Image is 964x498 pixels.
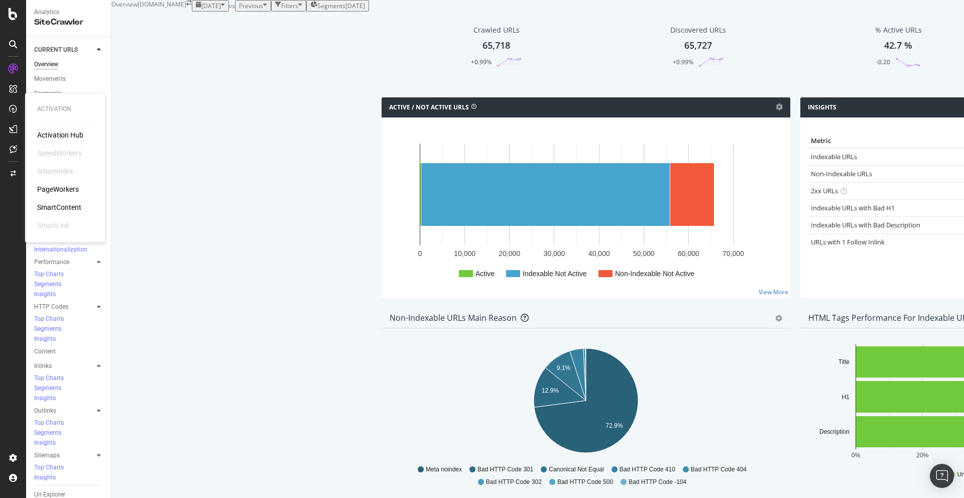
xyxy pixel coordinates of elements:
[34,361,94,371] a: Inlinks
[34,257,94,268] a: Performance
[759,288,788,296] a: View More
[34,419,64,427] div: Top Charts
[34,17,103,28] div: SiteCrawler
[615,270,694,278] text: Non-Indexable Not Active
[34,463,104,473] a: Top Charts
[34,406,56,416] div: Outlinks
[34,245,97,255] a: Internationalization
[34,280,61,289] div: Segments
[281,2,298,10] div: Filters
[37,130,83,140] a: Activation Hub
[811,220,920,229] a: Indexable URLs with Bad Description
[884,39,912,52] div: 42.7 %
[678,250,699,258] text: 60,000
[34,270,104,280] a: Top Charts
[808,102,836,112] h4: Insights
[37,220,69,230] div: SmartLink
[842,393,850,400] text: H1
[34,394,104,404] a: Insights
[819,428,850,435] text: Description
[34,463,64,472] div: Top Charts
[691,465,747,474] span: Bad HTTP Code 404
[34,361,52,371] div: Inlinks
[34,270,64,279] div: Top Charts
[34,74,66,84] div: Movements
[390,344,782,461] svg: A chart.
[722,250,744,258] text: 70,000
[34,314,104,324] a: Top Charts
[34,450,94,461] a: Sitemaps
[37,148,82,158] div: SpeedWorkers
[34,374,104,384] a: Top Charts
[838,358,850,365] text: Title
[477,465,533,474] span: Bad HTTP Code 301
[34,302,94,312] a: HTTP Codes
[916,451,928,458] text: 20%
[875,25,922,35] div: % Active URLs
[390,134,782,290] svg: A chart.
[473,25,520,35] div: Crawled URLs
[811,186,838,195] a: 2xx URLs
[776,103,783,110] i: Options
[34,406,94,416] a: Outlinks
[37,202,81,212] a: SmartContent
[34,438,104,448] a: Insights
[499,250,520,258] text: 20,000
[418,250,422,258] text: 0
[34,325,61,333] div: Segments
[475,270,495,278] text: Active
[454,250,475,258] text: 10,000
[34,428,104,438] a: Segments
[34,384,104,394] a: Segments
[37,184,79,194] div: PageWorkers
[34,59,58,70] div: Overview
[34,280,104,290] a: Segments
[34,59,104,70] a: Overview
[34,418,104,428] a: Top Charts
[37,166,73,176] div: SmartIndex
[606,422,623,429] text: 72.9%
[34,334,104,344] a: Insights
[34,315,64,323] div: Top Charts
[34,74,104,84] a: Movements
[34,384,61,393] div: Segments
[34,8,103,17] div: Analytics
[852,451,861,458] text: 0%
[670,25,726,35] div: Discovered URLs
[629,478,686,486] span: Bad HTTP Code -104
[811,169,872,178] a: Non-Indexable URLs
[229,2,235,10] span: vs
[544,250,565,258] text: 30,000
[523,270,587,278] text: Indexable Not Active
[486,478,542,486] span: Bad HTTP Code 302
[34,439,56,447] div: Insights
[426,465,462,474] span: Meta noindex
[557,478,613,486] span: Bad HTTP Code 500
[34,290,104,300] a: Insights
[775,315,782,322] div: gear
[633,250,655,258] text: 50,000
[34,88,104,99] a: Segments
[389,102,469,112] h4: Active / Not Active URLs
[34,374,64,383] div: Top Charts
[471,58,492,66] div: +0.99%
[34,302,68,312] div: HTTP Codes
[34,450,60,461] div: Sitemaps
[34,245,87,254] div: Internationalization
[483,39,510,52] div: 65,718
[390,313,517,323] div: Non-Indexable URLs Main Reason
[37,105,93,113] div: Activation
[34,45,78,55] div: CURRENT URLS
[542,387,559,394] text: 12.9%
[811,203,895,212] a: Indexable URLs with Bad H1
[201,2,221,10] span: 2025 Aug. 14th
[34,324,104,334] a: Segments
[34,394,56,403] div: Insights
[549,465,604,474] span: Canonical Not Equal
[239,2,263,10] span: Previous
